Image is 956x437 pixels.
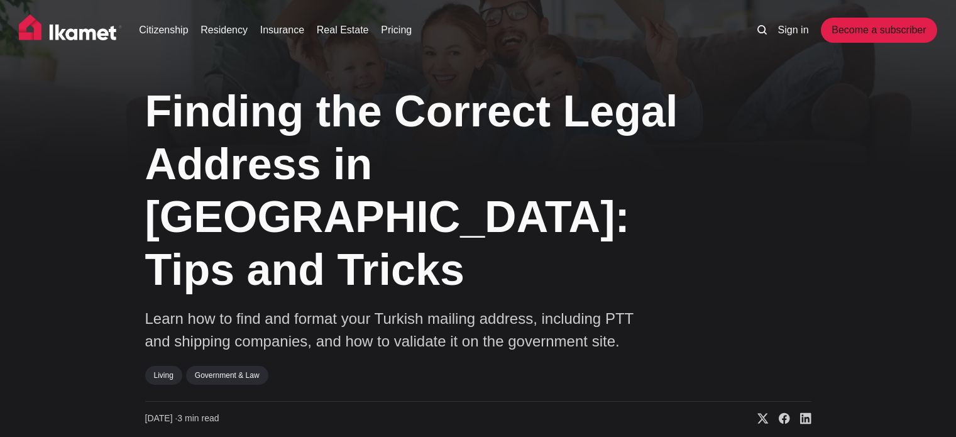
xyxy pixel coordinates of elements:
[145,307,648,353] p: Learn how to find and format your Turkish mailing address, including PTT and shipping companies, ...
[381,23,412,38] a: Pricing
[145,366,182,385] a: Living
[186,366,268,385] a: Government & Law
[778,23,809,38] a: Sign in
[821,18,937,43] a: Become a subscriber
[145,412,219,425] time: 3 min read
[19,14,122,46] img: Ikamet home
[790,412,811,425] a: Share on Linkedin
[145,85,686,296] h1: Finding the Correct Legal Address in [GEOGRAPHIC_DATA]: Tips and Tricks
[747,412,769,425] a: Share on X
[769,412,790,425] a: Share on Facebook
[260,23,304,38] a: Insurance
[139,23,188,38] a: Citizenship
[317,23,369,38] a: Real Estate
[201,23,248,38] a: Residency
[145,413,178,423] span: [DATE] ∙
